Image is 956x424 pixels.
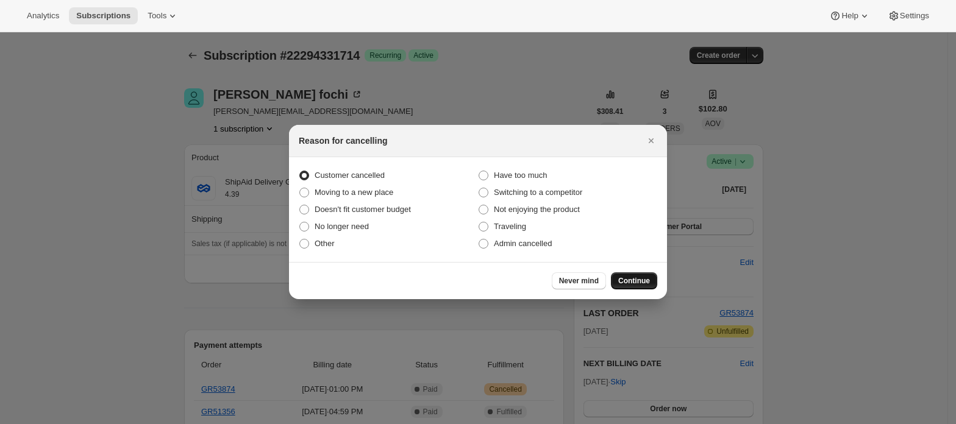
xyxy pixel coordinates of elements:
[900,11,929,21] span: Settings
[148,11,166,21] span: Tools
[494,171,547,180] span: Have too much
[559,276,599,286] span: Never mind
[618,276,650,286] span: Continue
[315,222,369,231] span: No longer need
[611,272,657,289] button: Continue
[315,239,335,248] span: Other
[315,205,411,214] span: Doesn't fit customer budget
[552,272,606,289] button: Never mind
[315,188,393,197] span: Moving to a new place
[20,7,66,24] button: Analytics
[140,7,186,24] button: Tools
[299,135,387,147] h2: Reason for cancelling
[494,188,582,197] span: Switching to a competitor
[643,132,660,149] button: Close
[841,11,858,21] span: Help
[494,239,552,248] span: Admin cancelled
[822,7,877,24] button: Help
[494,205,580,214] span: Not enjoying the product
[76,11,130,21] span: Subscriptions
[494,222,526,231] span: Traveling
[27,11,59,21] span: Analytics
[315,171,385,180] span: Customer cancelled
[880,7,936,24] button: Settings
[69,7,138,24] button: Subscriptions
